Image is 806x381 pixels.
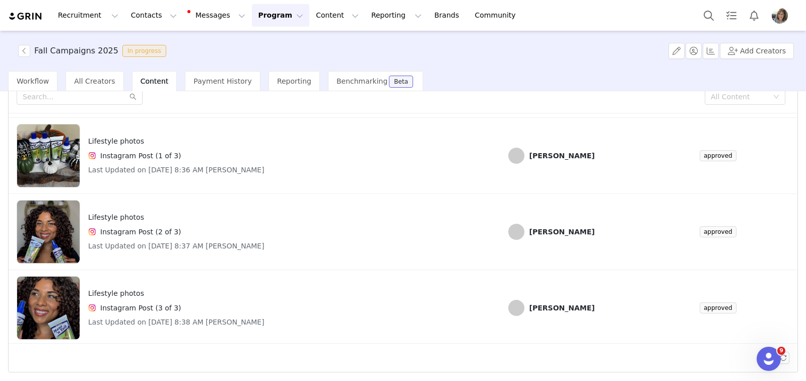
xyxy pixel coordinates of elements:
[743,4,765,27] button: Notifications
[772,8,788,24] img: 6370deab-0789-4ef5-a3da-95b0dd21590d.jpeg
[508,224,684,240] a: [PERSON_NAME]
[17,77,49,85] span: Workflow
[252,4,309,27] button: Program
[88,241,264,251] h4: Last Updated on [DATE] 8:37 AM [PERSON_NAME]
[141,77,169,85] span: Content
[8,12,43,21] img: grin logo
[17,276,80,340] img: IMG_2227.jpeg
[88,317,264,328] h4: Last Updated on [DATE] 8:38 AM [PERSON_NAME]
[720,43,794,59] button: Add Creators
[88,304,96,312] img: instagram.svg
[700,150,736,161] span: approved
[34,45,118,57] h3: Fall Campaigns 2025
[700,226,736,237] span: approved
[698,4,720,27] button: Search
[88,228,96,236] img: instagram.svg
[711,92,768,102] div: All Content
[310,4,365,27] button: Content
[766,8,798,24] button: Profile
[193,77,252,85] span: Payment History
[337,77,387,85] span: Benchmarking
[125,4,183,27] button: Contacts
[757,347,781,371] iframe: Intercom live chat
[88,152,96,160] img: instagram.svg
[700,302,736,313] span: approved
[17,89,143,105] input: Search...
[100,303,181,313] h4: Instagram Post (3 of 3)
[74,77,115,85] span: All Creators
[88,212,264,223] h4: Lifestyle photos
[529,228,595,236] div: [PERSON_NAME]
[17,124,80,187] img: IMG_2274.jpeg
[428,4,468,27] a: Brands
[88,288,264,299] h4: Lifestyle photos
[88,136,264,147] h4: Lifestyle photos
[277,77,311,85] span: Reporting
[773,94,779,101] i: icon: down
[469,4,526,27] a: Community
[529,304,595,312] div: [PERSON_NAME]
[720,4,743,27] a: Tasks
[129,93,137,100] i: icon: search
[122,45,166,57] span: In progress
[394,79,408,85] div: Beta
[18,45,170,57] span: [object Object]
[100,151,181,161] h4: Instagram Post (1 of 3)
[183,4,251,27] button: Messages
[365,4,428,27] button: Reporting
[508,148,684,164] a: [PERSON_NAME]
[17,200,80,264] img: IMG_2229.jpeg
[777,347,785,355] span: 9
[52,4,124,27] button: Recruitment
[529,152,595,160] div: [PERSON_NAME]
[100,227,181,237] h4: Instagram Post (2 of 3)
[88,165,264,175] h4: Last Updated on [DATE] 8:36 AM [PERSON_NAME]
[508,300,684,316] a: [PERSON_NAME]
